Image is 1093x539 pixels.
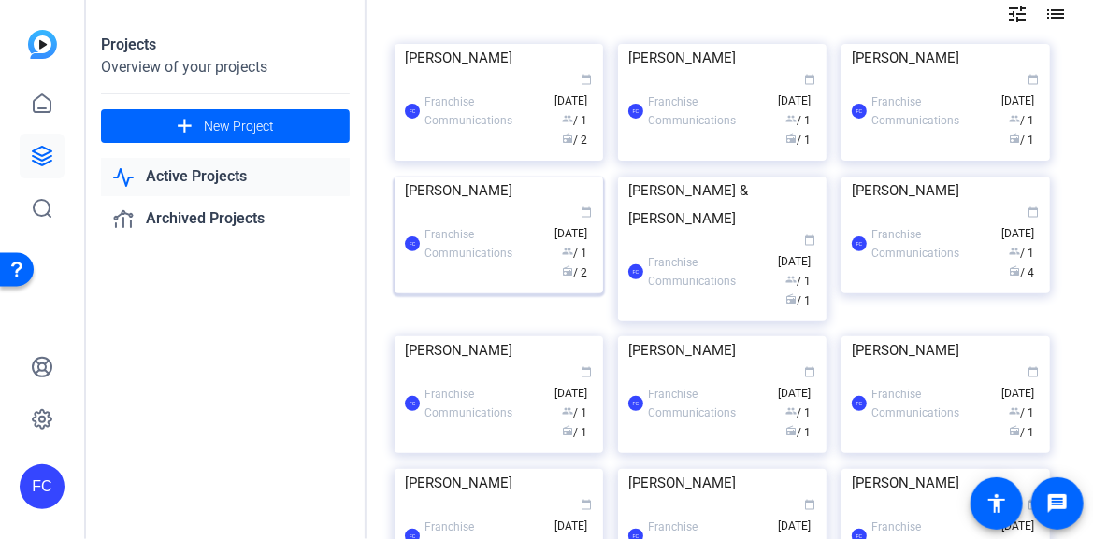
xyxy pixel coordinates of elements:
[871,225,993,262] div: Franchise Communications
[852,336,1040,364] div: [PERSON_NAME]
[1010,265,1021,277] span: radio
[1010,133,1021,144] span: radio
[405,469,593,497] div: [PERSON_NAME]
[563,134,588,147] span: / 2
[779,500,816,532] span: [DATE]
[405,104,420,119] div: FC
[101,200,350,238] a: Archived Projects
[173,115,196,138] mat-icon: add
[1043,3,1065,25] mat-icon: list
[1010,426,1035,439] span: / 1
[786,405,798,417] span: group
[563,266,588,279] span: / 2
[628,396,643,411] div: FC
[20,464,65,509] div: FC
[786,293,798,305] span: radio
[405,177,593,205] div: [PERSON_NAME]
[805,366,816,377] span: calendar_today
[786,426,812,439] span: / 1
[1010,113,1021,124] span: group
[628,177,816,233] div: [PERSON_NAME] & [PERSON_NAME]
[563,426,588,439] span: / 1
[805,234,816,246] span: calendar_today
[563,113,574,124] span: group
[1028,499,1040,510] span: calendar_today
[101,109,350,143] button: New Project
[786,114,812,127] span: / 1
[1010,247,1035,260] span: / 1
[1010,114,1035,127] span: / 1
[582,499,593,510] span: calendar_today
[582,206,593,218] span: calendar_today
[871,385,993,422] div: Franchise Communications
[1002,207,1040,240] span: [DATE]
[1028,74,1040,85] span: calendar_today
[1010,246,1021,257] span: group
[1010,425,1021,436] span: radio
[852,104,867,119] div: FC
[786,113,798,124] span: group
[628,336,816,364] div: [PERSON_NAME]
[563,425,574,436] span: radio
[405,396,420,411] div: FC
[852,469,1040,497] div: [PERSON_NAME]
[424,92,546,130] div: Franchise Communications
[405,44,593,72] div: [PERSON_NAME]
[563,405,574,417] span: group
[852,396,867,411] div: FC
[424,225,546,262] div: Franchise Communications
[786,274,798,285] span: group
[101,158,350,196] a: Active Projects
[405,336,593,364] div: [PERSON_NAME]
[1046,492,1069,515] mat-icon: message
[555,500,593,532] span: [DATE]
[563,114,588,127] span: / 1
[871,92,993,130] div: Franchise Communications
[563,265,574,277] span: radio
[805,74,816,85] span: calendar_today
[424,385,546,422] div: Franchise Communications
[628,469,816,497] div: [PERSON_NAME]
[555,207,593,240] span: [DATE]
[628,104,643,119] div: FC
[628,264,643,279] div: FC
[786,134,812,147] span: / 1
[786,275,812,288] span: / 1
[204,117,274,136] span: New Project
[1010,266,1035,279] span: / 4
[985,492,1008,515] mat-icon: accessibility
[1010,405,1021,417] span: group
[786,294,812,307] span: / 1
[563,406,588,419] span: / 1
[405,236,420,251] div: FC
[101,56,350,78] div: Overview of your projects
[1028,206,1040,218] span: calendar_today
[1002,500,1040,532] span: [DATE]
[648,92,769,130] div: Franchise Communications
[852,44,1040,72] div: [PERSON_NAME]
[779,235,816,268] span: [DATE]
[648,253,769,291] div: Franchise Communications
[852,177,1040,205] div: [PERSON_NAME]
[582,74,593,85] span: calendar_today
[786,133,798,144] span: radio
[563,133,574,144] span: radio
[28,30,57,59] img: blue-gradient.svg
[101,34,350,56] div: Projects
[1006,3,1028,25] mat-icon: tune
[852,236,867,251] div: FC
[628,44,816,72] div: [PERSON_NAME]
[786,406,812,419] span: / 1
[1028,366,1040,377] span: calendar_today
[805,499,816,510] span: calendar_today
[582,366,593,377] span: calendar_today
[1010,134,1035,147] span: / 1
[1010,406,1035,419] span: / 1
[563,247,588,260] span: / 1
[648,385,769,422] div: Franchise Communications
[786,425,798,436] span: radio
[563,246,574,257] span: group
